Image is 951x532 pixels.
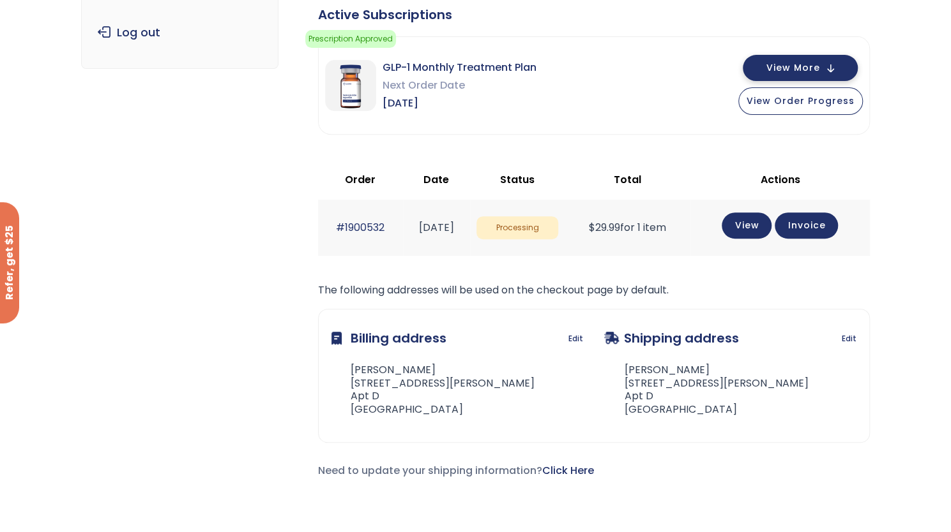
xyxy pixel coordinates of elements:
span: 29.99 [589,220,620,235]
p: The following addresses will be used on the checkout page by default. [318,281,870,299]
span: Next Order Date [383,77,536,94]
span: Total [614,172,641,187]
span: Actions [760,172,800,187]
h3: Billing address [331,322,446,354]
span: GLP-1 Monthly Treatment Plan [383,59,536,77]
address: [PERSON_NAME] [STREET_ADDRESS][PERSON_NAME] Apt D [GEOGRAPHIC_DATA] [331,364,535,417]
span: Status [500,172,535,187]
a: Invoice [775,212,838,239]
a: Click Here [542,463,594,478]
time: [DATE] [419,220,454,235]
span: Date [423,172,449,187]
h3: Shipping address [604,322,739,354]
span: Need to update your shipping information? [318,463,594,478]
span: [DATE] [383,94,536,112]
button: View More [743,55,858,81]
a: Edit [568,330,583,348]
a: #1900532 [336,220,384,235]
td: for 1 item [565,200,690,255]
span: Prescription Approved [305,30,396,48]
span: View More [766,64,820,72]
a: Edit [842,330,856,348]
div: Active Subscriptions [318,6,870,24]
a: Log out [91,19,268,46]
span: View Order Progress [747,94,855,107]
button: View Order Progress [738,87,863,115]
address: [PERSON_NAME] [STREET_ADDRESS][PERSON_NAME] Apt D [GEOGRAPHIC_DATA] [604,364,809,417]
span: Order [345,172,376,187]
span: $ [589,220,595,235]
span: Processing [476,216,559,240]
a: View [722,212,772,239]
